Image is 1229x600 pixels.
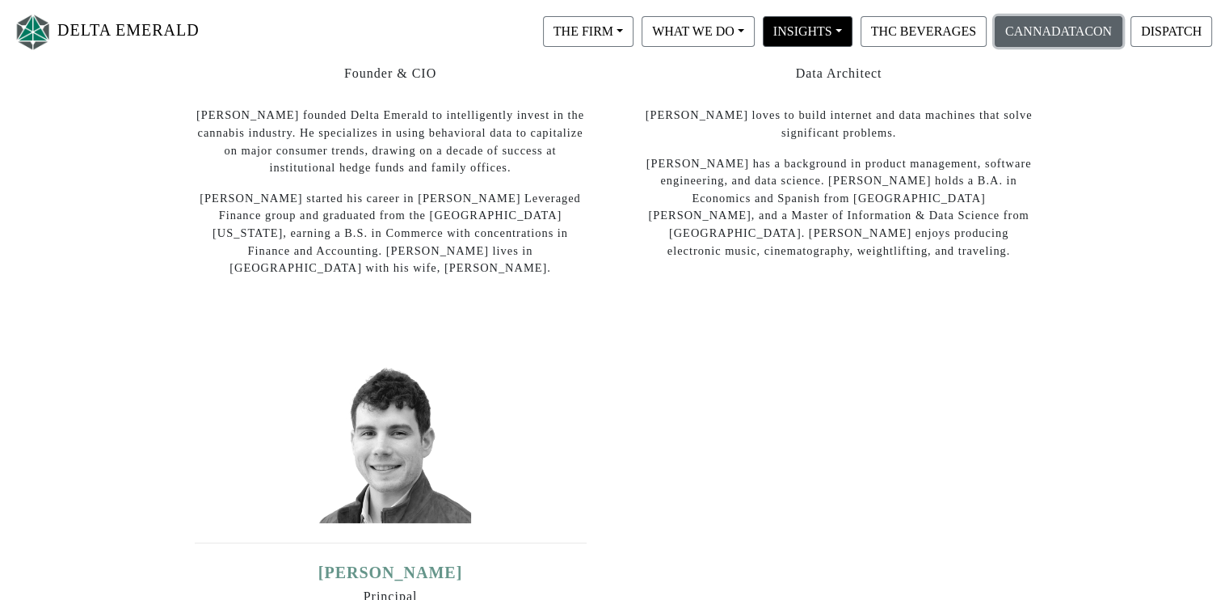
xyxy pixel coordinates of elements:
[1130,16,1212,47] button: DISPATCH
[543,16,633,47] button: THE FIRM
[195,107,587,176] p: [PERSON_NAME] founded Delta Emerald to intelligently invest in the cannabis industry. He speciali...
[643,155,1035,260] p: [PERSON_NAME] has a background in product management, software engineering, and data science. [PE...
[318,564,463,581] a: [PERSON_NAME]
[763,16,852,47] button: INSIGHTS
[309,361,471,523] img: mike
[13,11,53,53] img: Logo
[857,23,991,37] a: THC BEVERAGES
[643,65,1035,81] h6: Data Architect
[195,65,587,81] h6: Founder & CIO
[195,190,587,277] p: [PERSON_NAME] started his career in [PERSON_NAME] Leveraged Finance group and graduated from the ...
[13,6,200,57] a: DELTA EMERALD
[995,16,1122,47] button: CANNADATACON
[991,23,1126,37] a: CANNADATACON
[643,107,1035,142] p: [PERSON_NAME] loves to build internet and data machines that solve significant problems.
[642,16,755,47] button: WHAT WE DO
[861,16,987,47] button: THC BEVERAGES
[1126,23,1216,37] a: DISPATCH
